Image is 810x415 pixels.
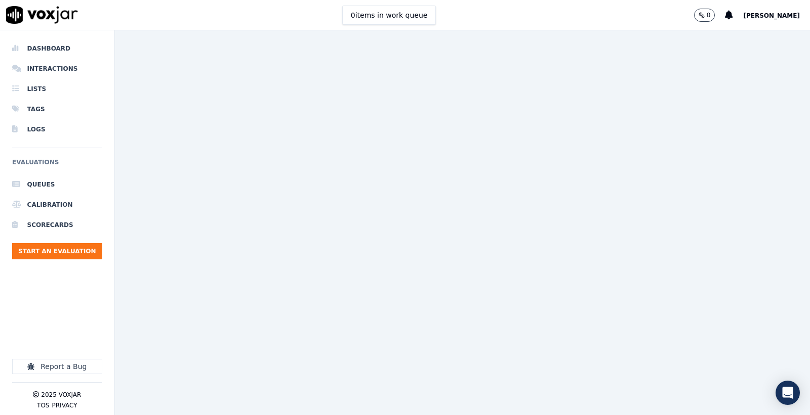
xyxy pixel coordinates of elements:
a: Interactions [12,59,102,79]
span: [PERSON_NAME] [743,12,800,19]
a: Calibration [12,195,102,215]
button: 0 [694,9,715,22]
a: Lists [12,79,102,99]
button: Privacy [52,401,77,409]
a: Dashboard [12,38,102,59]
h6: Evaluations [12,156,102,174]
button: Start an Evaluation [12,243,102,259]
img: voxjar logo [6,6,78,24]
button: Report a Bug [12,359,102,374]
a: Tags [12,99,102,119]
p: 2025 Voxjar [41,391,81,399]
p: 0 [707,11,711,19]
div: Open Intercom Messenger [776,381,800,405]
a: Scorecards [12,215,102,235]
a: Logs [12,119,102,140]
button: 0 [694,9,725,22]
button: [PERSON_NAME] [743,9,810,21]
button: 0items in work queue [342,6,436,25]
button: TOS [37,401,49,409]
a: Queues [12,174,102,195]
